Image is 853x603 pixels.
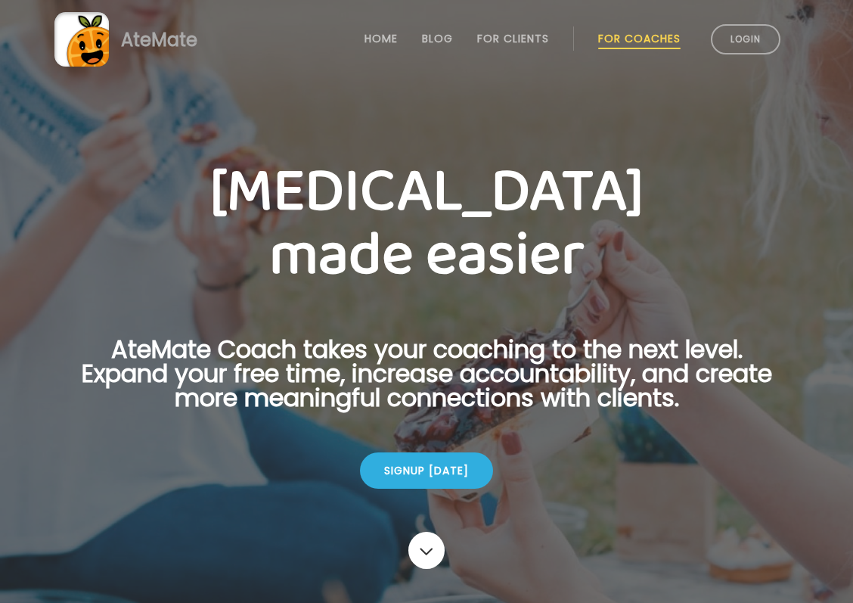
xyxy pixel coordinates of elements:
div: Signup [DATE] [360,452,493,489]
a: AteMate [54,12,799,67]
p: AteMate Coach takes your coaching to the next level. Expand your free time, increase accountabili... [57,337,796,428]
a: Blog [422,33,453,45]
a: Home [364,33,398,45]
div: AteMate [109,26,197,53]
a: For Coaches [598,33,681,45]
a: Login [711,24,780,54]
a: For Clients [477,33,549,45]
h1: [MEDICAL_DATA] made easier [57,160,796,288]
